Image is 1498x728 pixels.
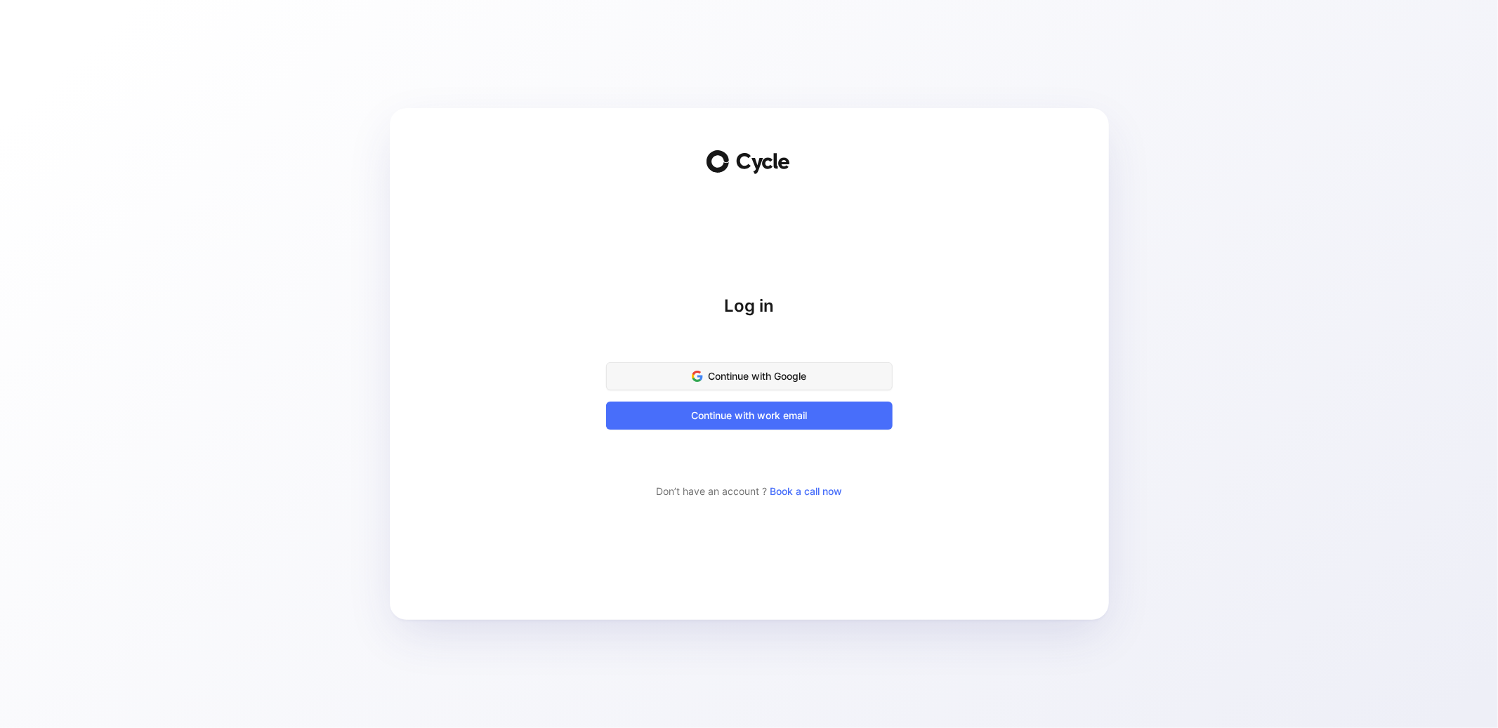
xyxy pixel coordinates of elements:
[606,402,893,430] button: Continue with work email
[624,368,875,385] span: Continue with Google
[770,485,842,497] a: Book a call now
[606,295,893,317] h1: Log in
[624,407,875,424] span: Continue with work email
[606,483,893,500] div: Don’t have an account ?
[606,362,893,390] button: Continue with Google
